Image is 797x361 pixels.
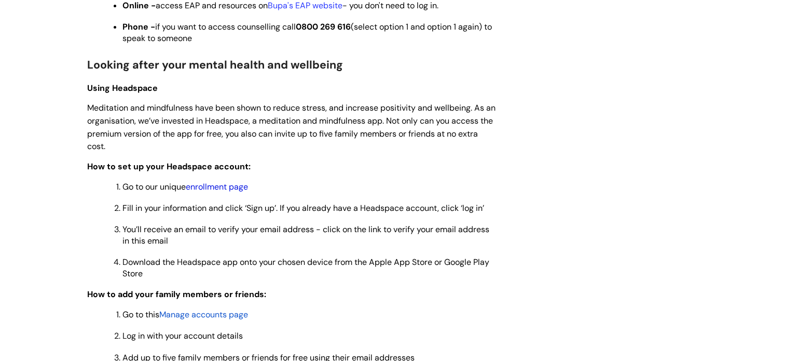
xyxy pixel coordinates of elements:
span: How to set up your Headspace account: [87,161,251,172]
span: Meditation and mindfulness have been shown to reduce stress, and increase positivity and wellbein... [87,102,496,152]
span: Go to this [122,309,159,320]
a: Manage accounts page [159,309,248,320]
strong: 0800 269 616 [296,21,351,32]
span: Using Headspace [87,83,158,93]
span: if you want to access counselling call (select option 1 and option 1 again) to speak to someone [122,21,492,44]
span: You’ll receive an email to verify your email address - click on the link to verify your email add... [122,224,489,246]
span: Download the Headspace app onto your chosen device from the Apple App Store or Google Play Store [122,257,489,279]
strong: Phone - [122,21,155,32]
span: How to add your family members or friends: [87,289,266,300]
span: Log in with your account details [122,330,243,341]
a: enrollment page [186,181,248,192]
span: Looking after your mental health and wellbeing [87,58,343,72]
span: Fill in your information and click ‘Sign up’. If you already have a Headspace account, click ‘log... [122,203,484,213]
span: Go to our unique [122,181,248,192]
